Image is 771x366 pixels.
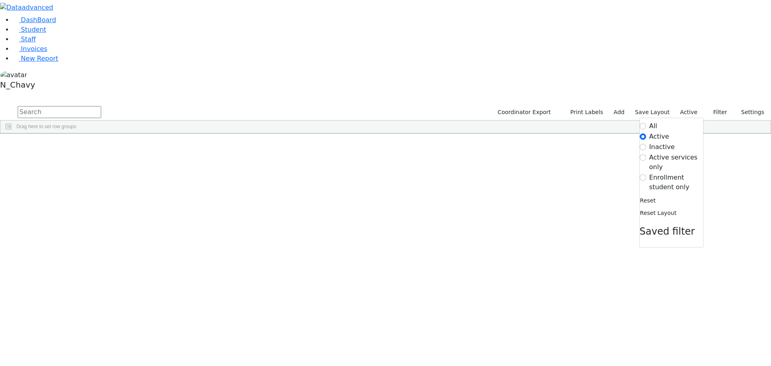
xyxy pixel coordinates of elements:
[18,106,101,118] input: Search
[631,106,673,119] button: Save Layout
[21,26,46,33] span: Student
[21,45,47,53] span: Invoices
[731,106,768,119] button: Settings
[16,124,76,129] span: Drag here to set row groups
[640,123,646,129] input: All
[13,35,36,43] a: Staff
[640,174,646,181] input: Enrollment student only
[640,207,677,219] button: Reset Layout
[561,106,607,119] button: Print Labels
[640,226,695,237] span: Saved filter
[640,133,646,140] input: Active
[649,132,669,141] label: Active
[677,106,701,119] label: Active
[639,118,704,247] div: Settings
[649,173,703,192] label: Enrollment student only
[13,16,56,24] a: DashBoard
[13,26,46,33] a: Student
[640,144,646,150] input: Inactive
[649,121,657,131] label: All
[21,55,58,62] span: New Report
[703,106,731,119] button: Filter
[610,106,628,119] a: Add
[649,153,703,172] label: Active services only
[13,45,47,53] a: Invoices
[492,106,555,119] button: Coordinator Export
[640,194,656,207] button: Reset
[21,35,36,43] span: Staff
[640,154,646,161] input: Active services only
[649,142,675,152] label: Inactive
[13,55,58,62] a: New Report
[21,16,56,24] span: DashBoard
